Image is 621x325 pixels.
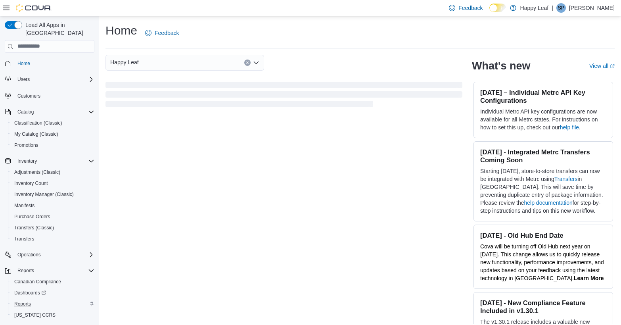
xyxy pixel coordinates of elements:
span: Inventory Count [14,180,48,187]
span: Loading [105,83,462,109]
span: Inventory Manager (Classic) [14,191,74,198]
a: Promotions [11,140,42,150]
span: Reports [14,301,31,307]
span: Canadian Compliance [11,277,94,287]
a: Home [14,59,33,68]
p: | [552,3,553,13]
span: Users [14,75,94,84]
button: Users [2,74,98,85]
span: Transfers (Classic) [14,225,54,231]
h3: [DATE] - Integrated Metrc Transfers Coming Soon [480,148,606,164]
button: Purchase Orders [8,211,98,222]
a: Classification (Classic) [11,118,65,128]
button: Operations [2,249,98,260]
h1: Home [105,23,137,38]
img: Cova [16,4,52,12]
span: Operations [17,252,41,258]
a: Learn More [574,275,604,281]
span: Transfers (Classic) [11,223,94,233]
a: Dashboards [8,287,98,298]
a: My Catalog (Classic) [11,129,61,139]
span: Load All Apps in [GEOGRAPHIC_DATA] [22,21,94,37]
p: Happy Leaf [520,3,549,13]
a: Transfers [11,234,37,244]
button: Inventory [14,156,40,166]
span: Feedback [155,29,179,37]
input: Dark Mode [489,4,506,12]
span: Inventory [14,156,94,166]
span: Manifests [11,201,94,210]
a: [US_STATE] CCRS [11,310,59,320]
span: Customers [17,93,40,99]
span: Washington CCRS [11,310,94,320]
button: Transfers [8,233,98,244]
a: Transfers [554,176,578,182]
h2: What's new [472,60,530,72]
span: Home [17,60,30,67]
span: Inventory Manager (Classic) [11,190,94,199]
a: help file [560,124,579,131]
span: Users [17,76,30,83]
button: Classification (Classic) [8,117,98,129]
button: Catalog [2,106,98,117]
span: Reports [17,267,34,274]
span: Home [14,58,94,68]
button: Catalog [14,107,37,117]
span: Inventory [17,158,37,164]
button: Clear input [244,60,251,66]
span: Purchase Orders [14,213,50,220]
h3: [DATE] - Old Hub End Date [480,231,606,239]
button: Operations [14,250,44,260]
span: Feedback [458,4,483,12]
button: Open list of options [253,60,259,66]
button: Inventory Count [8,178,98,189]
a: View allExternal link [589,63,615,69]
p: Individual Metrc API key configurations are now available for all Metrc states. For instructions ... [480,108,606,131]
button: Inventory [2,156,98,167]
a: Inventory Manager (Classic) [11,190,77,199]
button: Canadian Compliance [8,276,98,287]
h3: [DATE] – Individual Metrc API Key Configurations [480,88,606,104]
p: Starting [DATE], store-to-store transfers can now be integrated with Metrc using in [GEOGRAPHIC_D... [480,167,606,215]
a: Adjustments (Classic) [11,167,63,177]
button: Reports [8,298,98,310]
span: Dashboards [11,288,94,298]
span: Cova will be turning off Old Hub next year on [DATE]. This change allows us to quickly release ne... [480,243,604,281]
button: Reports [2,265,98,276]
button: Adjustments (Classic) [8,167,98,178]
a: Reports [11,299,34,309]
div: Sue Pfeifer [556,3,566,13]
button: Manifests [8,200,98,211]
button: Users [14,75,33,84]
a: Purchase Orders [11,212,54,221]
span: My Catalog (Classic) [14,131,58,137]
a: Customers [14,91,44,101]
a: help documentation [524,200,573,206]
button: Reports [14,266,37,275]
button: My Catalog (Classic) [8,129,98,140]
button: Inventory Manager (Classic) [8,189,98,200]
span: Operations [14,250,94,260]
span: Manifests [14,202,34,209]
a: Inventory Count [11,179,51,188]
button: Transfers (Classic) [8,222,98,233]
span: Reports [11,299,94,309]
button: Promotions [8,140,98,151]
button: [US_STATE] CCRS [8,310,98,321]
span: Canadian Compliance [14,279,61,285]
span: My Catalog (Classic) [11,129,94,139]
svg: External link [610,64,615,69]
span: [US_STATE] CCRS [14,312,56,318]
a: Transfers (Classic) [11,223,57,233]
span: Classification (Classic) [11,118,94,128]
span: Transfers [14,236,34,242]
button: Customers [2,90,98,101]
span: SP [558,3,564,13]
a: Manifests [11,201,38,210]
span: Purchase Orders [11,212,94,221]
span: Happy Leaf [110,58,139,67]
span: Promotions [14,142,38,148]
a: Feedback [142,25,182,41]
